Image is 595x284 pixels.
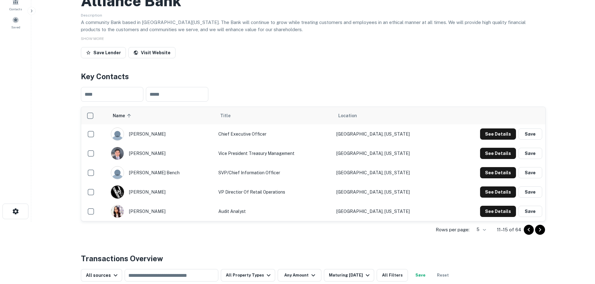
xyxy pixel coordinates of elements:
div: All sources [86,272,119,279]
span: Saved [11,25,20,30]
div: [PERSON_NAME] [111,185,212,199]
button: Go to next page [535,225,545,235]
button: Reset [433,269,453,282]
span: Contacts [9,7,22,12]
img: 1687452656663 [111,205,124,218]
td: Chief Executive Officer [215,124,333,144]
button: Maturing [DATE] [324,269,374,282]
img: 9c8pery4andzj6ohjkjp54ma2 [111,166,124,179]
button: See Details [480,186,516,198]
th: Name [108,107,215,124]
img: 9c8pery4andzj6ohjkjp54ma2 [111,128,124,140]
span: Location [338,112,357,119]
button: Go to previous page [524,225,534,235]
button: See Details [480,148,516,159]
button: All Filters [377,269,408,282]
button: Save [518,128,542,140]
button: See Details [480,128,516,140]
img: 1611266969262 [111,147,124,160]
h4: Transactions Overview [81,253,163,264]
td: [GEOGRAPHIC_DATA], [US_STATE] [333,124,447,144]
span: Title [220,112,239,119]
button: See Details [480,167,516,178]
a: Visit Website [128,47,176,58]
p: A community Bank based in [GEOGRAPHIC_DATA][US_STATE]. The Bank will continue to grow while treat... [81,19,546,33]
div: Maturing [DATE] [329,272,371,279]
a: Saved [2,14,29,31]
div: [PERSON_NAME] [111,205,212,218]
td: SVP/Chief Information Officer [215,163,333,182]
th: Title [215,107,333,124]
p: Rows per page: [436,226,469,233]
td: Audit Analyst [215,202,333,221]
div: 5 [472,225,487,234]
p: 11–15 of 64 [497,226,521,233]
button: Save [518,206,542,217]
button: See Details [480,206,516,217]
button: Any Amount [278,269,321,282]
div: scrollable content [81,107,545,221]
div: [PERSON_NAME] [111,128,212,141]
button: Save your search to get updates of matches that match your search criteria. [410,269,430,282]
span: Name [113,112,133,119]
iframe: Chat Widget [564,234,595,264]
td: Vice President Treasury Management [215,144,333,163]
button: All Property Types [221,269,275,282]
span: SHOW MORE [81,36,104,41]
span: Description [81,13,102,17]
button: Save [518,148,542,159]
td: VP Directior of Retail Operations [215,182,333,202]
button: Save [518,186,542,198]
div: [PERSON_NAME] bench [111,166,212,179]
td: [GEOGRAPHIC_DATA], [US_STATE] [333,163,447,182]
td: [GEOGRAPHIC_DATA], [US_STATE] [333,182,447,202]
button: All sources [81,269,122,282]
td: [GEOGRAPHIC_DATA], [US_STATE] [333,202,447,221]
td: [GEOGRAPHIC_DATA], [US_STATE] [333,144,447,163]
div: [PERSON_NAME] [111,147,212,160]
button: Save Lender [81,47,126,58]
button: Save [518,167,542,178]
th: Location [333,107,447,124]
h4: Key Contacts [81,71,546,82]
p: L H [115,189,121,195]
